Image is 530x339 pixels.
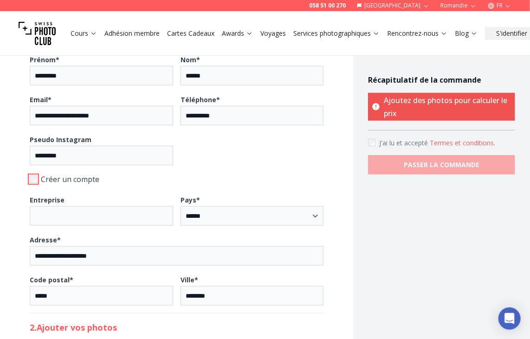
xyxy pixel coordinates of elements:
b: Téléphone * [181,95,220,104]
h4: Récapitulatif de la commande [368,74,515,85]
input: Adresse* [30,246,323,266]
button: Awards [218,27,257,40]
input: Accept terms [368,139,375,146]
a: Adhésion membre [104,29,160,38]
a: Rencontrez-nous [387,29,447,38]
button: PASSER LA COMMANDE [368,155,515,175]
b: Entreprise [30,196,65,204]
a: Cours [71,29,97,38]
b: Pseudo Instagram [30,135,91,144]
button: Accept termsJ'ai lu et accepté [430,138,495,148]
a: Awards [222,29,253,38]
input: Téléphone* [181,106,324,125]
a: Blog [455,29,478,38]
input: Email* [30,106,173,125]
input: Créer un compte [30,176,37,183]
b: Email * [30,95,52,104]
input: Pseudo Instagram [30,146,173,165]
a: Cartes Cadeaux [167,29,214,38]
p: Ajoutez des photos pour calculer le prix [368,93,515,121]
input: Code postal* [30,286,173,306]
a: Voyages [260,29,286,38]
button: Blog [451,27,481,40]
b: PASSER LA COMMANDE [404,160,479,169]
input: Entreprise [30,206,173,226]
select: Pays* [181,206,324,226]
div: Open Intercom Messenger [498,307,521,330]
b: Adresse * [30,235,61,244]
b: Ville * [181,275,198,284]
img: Swiss photo club [19,15,56,52]
b: Code postal * [30,275,73,284]
h2: 2. Ajouter vos photos [30,321,323,334]
input: Prénom* [30,66,173,85]
b: Prénom * [30,55,59,64]
a: 058 51 00 270 [309,2,346,9]
button: Voyages [257,27,290,40]
button: Rencontrez-nous [383,27,451,40]
button: Cartes Cadeaux [163,27,218,40]
b: Pays * [181,196,200,204]
input: Ville* [181,286,324,306]
button: Cours [67,27,101,40]
span: J'ai lu et accepté [379,138,430,147]
b: Nom * [181,55,200,64]
a: Services photographiques [293,29,380,38]
button: Adhésion membre [101,27,163,40]
button: Services photographiques [290,27,383,40]
label: Créer un compte [30,173,323,186]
